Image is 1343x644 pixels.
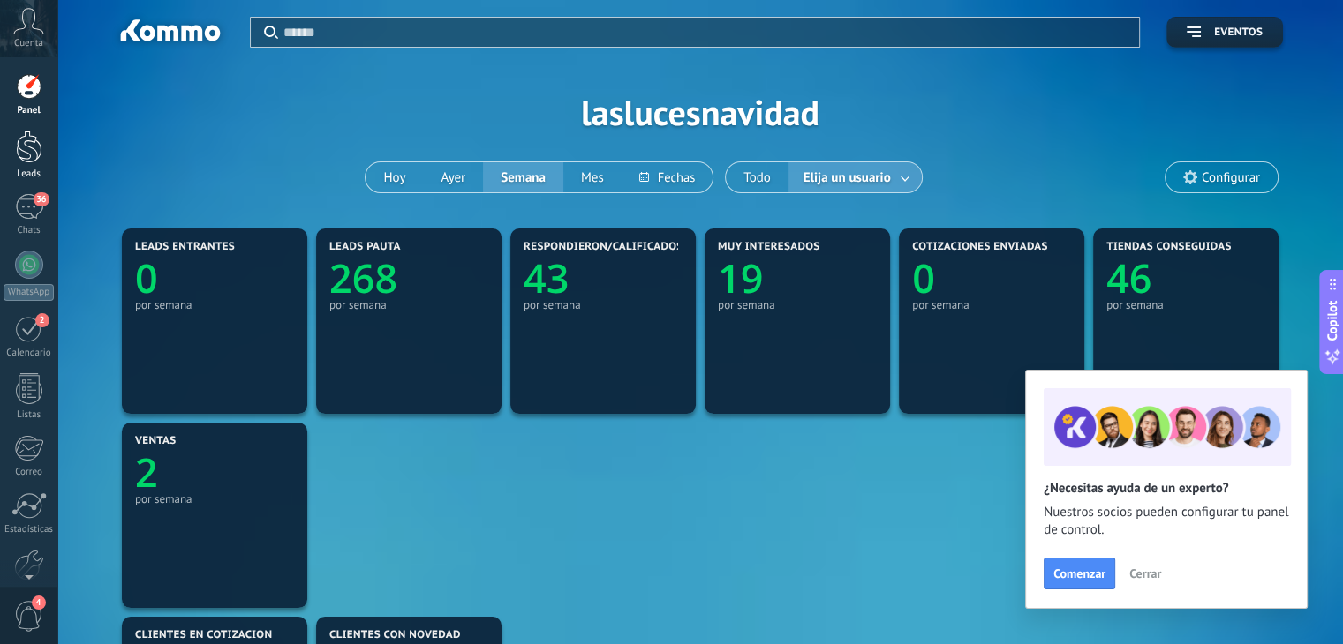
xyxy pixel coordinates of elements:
div: WhatsApp [4,284,54,301]
text: 2 [135,446,158,499]
div: Listas [4,409,55,421]
span: 4 [32,595,46,610]
div: Estadísticas [4,524,55,535]
span: Leads Pauta [329,241,401,253]
div: Correo [4,467,55,478]
text: 19 [718,251,763,305]
text: 0 [912,251,935,305]
span: Cuenta [14,38,43,49]
span: Muy interesados [718,241,820,253]
button: Ayer [423,162,483,192]
span: Configurar [1202,170,1260,185]
a: 19 [718,251,877,305]
span: Eventos [1214,26,1263,39]
text: 268 [329,251,397,305]
h2: ¿Necesitas ayuda de un experto? [1044,480,1289,497]
span: Clientes en cotizacion [135,629,272,641]
div: por semana [1106,298,1265,311]
button: Eventos [1166,17,1283,48]
div: Chats [4,225,55,236]
a: 2 [135,446,294,499]
div: por semana [135,492,294,505]
span: LEADS ENTRANTES [135,241,235,253]
a: 268 [329,251,488,305]
div: por semana [524,298,683,311]
span: 2 [35,313,49,327]
button: Cerrar [1121,560,1169,587]
span: Cerrar [1129,567,1161,580]
div: Calendario [4,348,55,359]
text: 46 [1106,251,1151,305]
a: 43 [524,251,683,305]
span: 36 [34,192,49,206]
a: 0 [912,251,1071,305]
button: Todo [726,162,788,192]
span: Elija un usuario [800,166,894,190]
div: por semana [912,298,1071,311]
span: Copilot [1324,301,1341,341]
span: Tiendas Conseguidas [1106,241,1232,253]
span: Nuestros socios pueden configurar tu panel de control. [1044,504,1289,539]
button: Elija un usuario [788,162,922,192]
div: por semana [135,298,294,311]
div: por semana [718,298,877,311]
span: Cotizaciones enviadas [912,241,1048,253]
button: Mes [563,162,622,192]
div: Panel [4,105,55,116]
span: Respondieron/calificados [524,241,683,253]
text: 43 [524,251,569,305]
a: 0 [135,251,294,305]
span: Comenzar [1053,567,1105,580]
text: 0 [135,251,158,305]
button: Comenzar [1044,558,1115,589]
span: Clientes con Novedad [329,629,461,641]
div: Leads [4,168,55,180]
span: Ventas [135,435,177,447]
a: 46 [1106,251,1265,305]
button: Hoy [366,162,423,192]
button: Fechas [622,162,713,192]
div: por semana [329,298,488,311]
button: Semana [483,162,563,192]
